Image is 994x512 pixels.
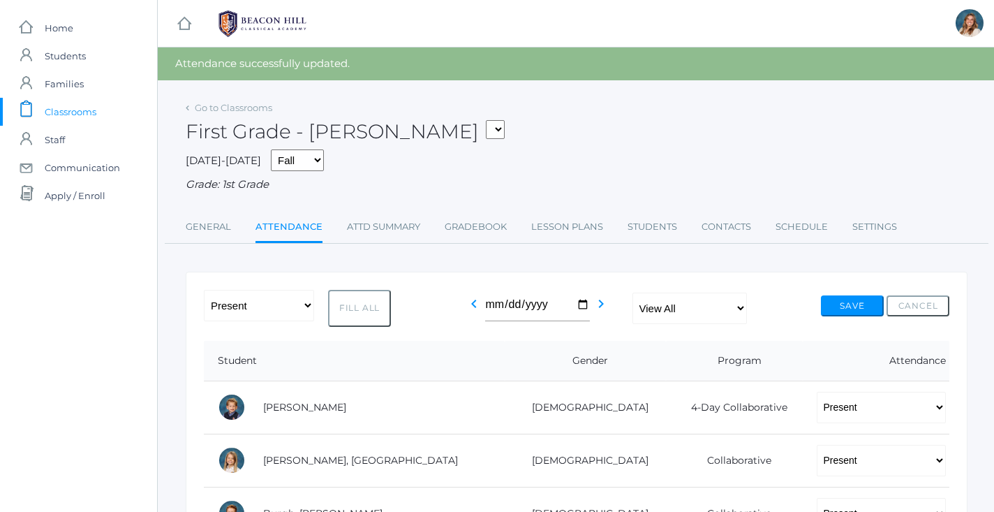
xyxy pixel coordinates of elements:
div: Liv Barber [956,9,984,37]
span: Classrooms [45,98,96,126]
span: Families [45,70,84,98]
a: Attendance [255,213,322,243]
img: 1_BHCALogos-05.png [210,6,315,41]
a: Attd Summary [347,213,420,241]
td: Collaborative [666,434,803,487]
a: chevron_left [466,302,482,315]
div: Grade: 1st Grade [186,177,967,193]
th: Program [666,341,803,381]
td: [DEMOGRAPHIC_DATA] [505,434,666,487]
a: Contacts [702,213,751,241]
span: Students [45,42,86,70]
a: Lesson Plans [531,213,603,241]
button: Cancel [887,295,949,316]
a: Gradebook [445,213,507,241]
a: Settings [852,213,897,241]
a: chevron_right [593,302,609,315]
a: Students [628,213,677,241]
button: Save [821,295,884,316]
span: Communication [45,154,120,182]
th: Student [204,341,505,381]
i: chevron_left [466,295,482,312]
a: [PERSON_NAME] [263,401,346,414]
div: Attendance successfully updated. [158,47,994,80]
button: Fill All [328,290,391,327]
a: Go to Classrooms [195,102,272,113]
a: Schedule [776,213,828,241]
span: Home [45,14,73,42]
th: Gender [505,341,666,381]
a: [PERSON_NAME], [GEOGRAPHIC_DATA] [263,454,458,467]
span: Apply / Enroll [45,182,105,210]
span: Staff [45,126,65,154]
i: chevron_right [593,295,609,312]
a: General [186,213,231,241]
td: [DEMOGRAPHIC_DATA] [505,381,666,434]
span: [DATE]-[DATE] [186,154,261,167]
h2: First Grade - [PERSON_NAME] [186,121,505,142]
div: Nolan Alstot [218,393,246,421]
div: Isla Armstrong [218,446,246,474]
th: Attendance [803,341,949,381]
td: 4-Day Collaborative [666,381,803,434]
